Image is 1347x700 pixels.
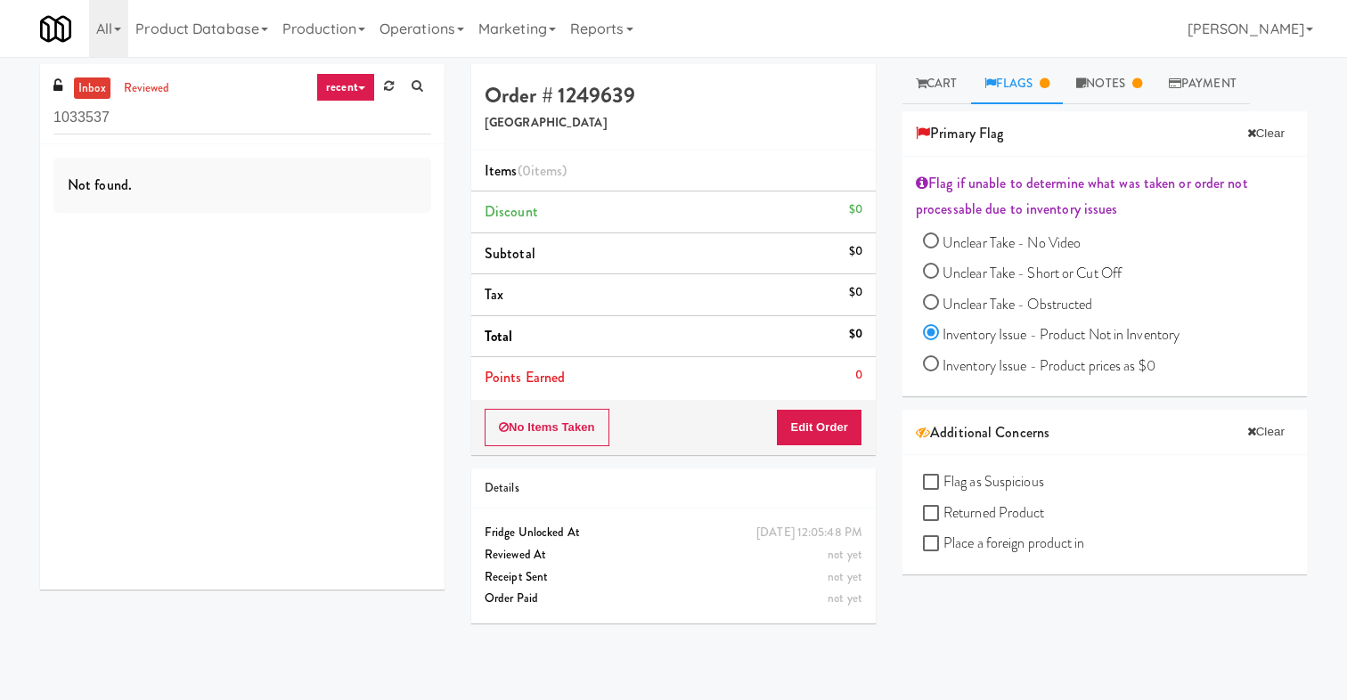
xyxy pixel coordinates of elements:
span: Total [485,326,513,346]
span: Inventory Issue - Product Not in Inventory [943,324,1180,345]
img: Micromart [40,13,71,45]
a: Payment [1155,64,1250,104]
div: Fridge Unlocked At [485,522,862,544]
span: Inventory Issue - Product prices as $0 [943,355,1155,376]
input: Inventory Issue - Product prices as $0 [923,358,939,374]
input: Flag as Suspicious [923,476,943,490]
span: Returned Product [943,502,1045,523]
span: not yet [828,568,862,585]
a: Cart [902,64,971,104]
a: reviewed [119,77,175,100]
input: Returned Product [923,507,943,521]
span: Flag as Suspicious [943,471,1044,492]
span: Place a foreign product in [943,533,1085,553]
button: No Items Taken [485,409,609,446]
span: Additional Concerns [916,419,1049,446]
div: Receipt Sent [485,566,862,589]
input: Unclear Take - No Video [923,235,939,251]
a: Notes [1063,64,1155,104]
span: not yet [828,590,862,606]
div: 0 [855,364,862,387]
a: Flags [971,64,1064,104]
div: $0 [849,323,862,346]
button: Clear [1238,419,1294,445]
input: Inventory Issue - Product Not in Inventory [923,327,939,343]
span: Unclear Take - Short or Cut Off [943,263,1122,283]
span: Tax [485,284,503,305]
input: Place a foreign product in [923,537,943,551]
input: Unclear Take - Short or Cut Off [923,265,939,281]
a: inbox [74,77,110,100]
input: Unclear Take - Obstructed [923,297,939,313]
div: Reviewed At [485,544,862,566]
span: Items [485,160,567,181]
h5: [GEOGRAPHIC_DATA] [485,117,862,130]
div: Order Paid [485,588,862,610]
span: Discount [485,201,538,222]
span: not yet [828,546,862,563]
span: Unclear Take - Obstructed [943,294,1093,314]
button: Edit Order [776,409,862,446]
ng-pluralize: items [531,160,563,181]
input: Search vision orders [53,102,431,134]
div: $0 [849,240,862,263]
span: Not found. [68,175,132,195]
div: $0 [849,281,862,304]
span: Primary Flag [916,120,1003,147]
div: Flag if unable to determine what was taken or order not processable due to inventory issues [916,170,1294,223]
h4: Order # 1249639 [485,84,862,107]
button: Clear [1238,120,1294,147]
div: [DATE] 12:05:48 PM [756,522,862,544]
span: Subtotal [485,243,535,264]
span: Points Earned [485,367,565,387]
a: recent [316,73,375,102]
div: $0 [849,199,862,221]
span: Unclear Take - No Video [943,232,1081,253]
div: Details [485,477,862,500]
span: (0 ) [518,160,567,181]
